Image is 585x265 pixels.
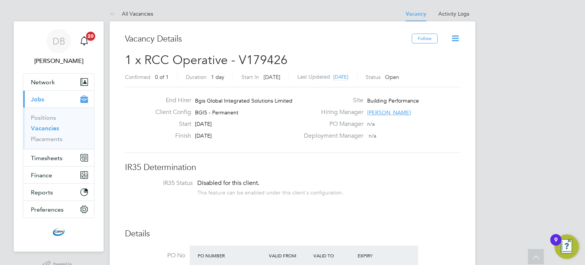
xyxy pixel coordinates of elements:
[211,74,224,80] span: 1 day
[333,74,348,80] span: [DATE]
[23,167,94,183] button: Finance
[366,74,380,80] label: Status
[125,34,412,45] h3: Vacancy Details
[196,249,267,262] div: PO Number
[125,228,460,239] h3: Details
[297,73,330,80] label: Last Updated
[554,240,558,250] div: 9
[195,132,212,139] span: [DATE]
[155,74,169,80] span: 0 of 1
[31,114,56,121] a: Positions
[299,108,363,116] label: Hiring Manager
[555,234,579,259] button: Open Resource Center, 9 new notifications
[195,97,292,104] span: Bgis Global Integrated Solutions Limited
[125,162,460,173] h3: IR35 Determination
[53,226,65,238] img: cbwstaffingsolutions-logo-retina.png
[14,21,104,252] nav: Main navigation
[53,36,65,46] span: DB
[31,189,53,196] span: Reports
[23,56,94,66] span: Daniel Barber
[31,206,64,213] span: Preferences
[412,34,438,43] button: Follow
[125,252,185,260] label: PO No
[110,10,153,17] a: All Vacancies
[195,109,238,116] span: BGIS - Permanent
[195,120,212,127] span: [DATE]
[31,125,59,132] a: Vacancies
[299,96,363,104] label: Site
[31,172,52,179] span: Finance
[367,109,411,116] span: [PERSON_NAME]
[264,74,280,80] span: [DATE]
[23,29,94,66] a: DB[PERSON_NAME]
[31,96,44,103] span: Jobs
[197,179,259,187] span: Disabled for this client.
[133,179,193,187] label: IR35 Status
[299,120,363,128] label: PO Manager
[367,97,419,104] span: Building Performance
[23,184,94,201] button: Reports
[125,53,288,67] span: 1 x RCC Operative - V179426
[23,149,94,166] button: Timesheets
[267,249,312,262] div: Valid From
[125,74,150,80] label: Confirmed
[186,74,206,80] label: Duration
[23,201,94,218] button: Preferences
[23,91,94,108] button: Jobs
[31,135,62,143] a: Placements
[149,96,191,104] label: End Hirer
[86,32,95,41] span: 20
[438,10,469,17] a: Activity Logs
[77,29,92,53] a: 20
[299,132,363,140] label: Deployment Manager
[149,132,191,140] label: Finish
[367,120,375,127] span: n/a
[356,249,400,262] div: Expiry
[369,132,376,139] span: n/a
[23,74,94,90] button: Network
[23,226,94,238] a: Go to home page
[149,108,191,116] label: Client Config
[149,120,191,128] label: Start
[31,79,55,86] span: Network
[31,154,62,162] span: Timesheets
[23,108,94,149] div: Jobs
[197,187,344,196] div: This feature can be enabled under this client's configuration.
[406,11,426,17] a: Vacancy
[241,74,259,80] label: Start In
[385,74,399,80] span: Open
[312,249,356,262] div: Valid To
